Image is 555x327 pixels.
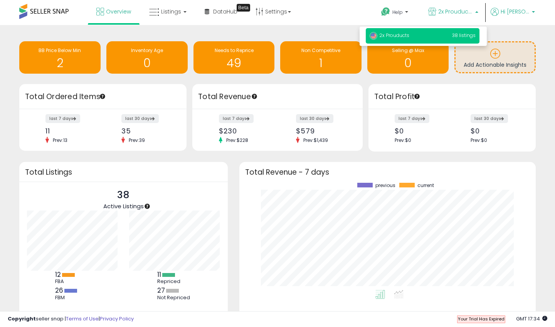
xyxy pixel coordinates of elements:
span: Prev: 13 [49,137,71,143]
span: Active Listings [103,202,144,210]
label: last 30 days [471,114,508,123]
label: last 30 days [296,114,333,123]
span: Prev: 39 [125,137,149,143]
span: Prev: $1,439 [299,137,332,143]
h1: 2 [23,57,97,69]
h3: Total Revenue [198,91,357,102]
div: Repriced [157,278,192,285]
a: Terms of Use [66,315,99,322]
span: 38 listings [452,32,476,39]
span: Selling @ Max [392,47,424,54]
span: BB Price Below Min [39,47,81,54]
a: Add Actionable Insights [456,42,535,72]
div: FBA [55,278,90,285]
a: Needs to Reprice 49 [193,41,275,74]
div: 35 [121,127,173,135]
span: Prev: $0 [395,137,411,143]
label: last 7 days [219,114,254,123]
div: 11 [45,127,97,135]
a: Privacy Policy [100,315,134,322]
h1: 0 [371,57,445,69]
a: Hi [PERSON_NAME] [491,8,535,25]
span: current [417,183,434,188]
b: 11 [157,270,161,279]
span: Inventory Age [131,47,163,54]
div: Tooltip anchor [237,4,250,12]
div: $0 [395,127,446,135]
img: usa.png [370,32,377,40]
span: Prev: $228 [222,137,252,143]
h3: Total Ordered Items [25,91,181,102]
span: 2025-09-16 17:34 GMT [516,315,547,322]
div: Tooltip anchor [251,93,258,100]
i: Get Help [381,7,390,17]
a: BB Price Below Min 2 [19,41,101,74]
span: Overview [106,8,131,15]
span: previous [375,183,395,188]
h1: 1 [284,57,358,69]
b: 26 [55,286,63,295]
div: Tooltip anchor [414,93,420,100]
label: last 7 days [45,114,80,123]
h3: Total Listings [25,169,222,175]
label: last 7 days [395,114,429,123]
h3: Total Profit [374,91,530,102]
span: DataHub [213,8,237,15]
span: Help [392,9,403,15]
span: Hi [PERSON_NAME] [501,8,530,15]
span: Your Trial Has Expired [458,316,505,322]
div: $0 [471,127,522,135]
span: Needs to Reprice [215,47,254,54]
div: Tooltip anchor [99,93,106,100]
h3: Total Revenue - 7 days [245,169,530,175]
a: Selling @ Max 0 [367,41,449,74]
span: Prev: $0 [471,137,487,143]
p: 38 [103,188,144,202]
a: Non Competitive 1 [280,41,362,74]
div: $230 [219,127,272,135]
span: 2x Prouducts [370,32,409,39]
div: Tooltip anchor [144,203,151,210]
span: Listings [161,8,181,15]
b: 27 [157,286,165,295]
label: last 30 days [121,114,159,123]
div: $579 [296,127,349,135]
span: Add Actionable Insights [464,61,526,69]
div: FBM [55,295,90,301]
strong: Copyright [8,315,36,322]
div: seller snap | | [8,315,134,323]
a: Inventory Age 0 [106,41,188,74]
h1: 0 [110,57,184,69]
span: 2x Prouducts [438,8,473,15]
b: 12 [55,270,61,279]
span: Non Competitive [301,47,340,54]
div: Not Repriced [157,295,192,301]
a: Help [375,1,416,25]
h1: 49 [197,57,271,69]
